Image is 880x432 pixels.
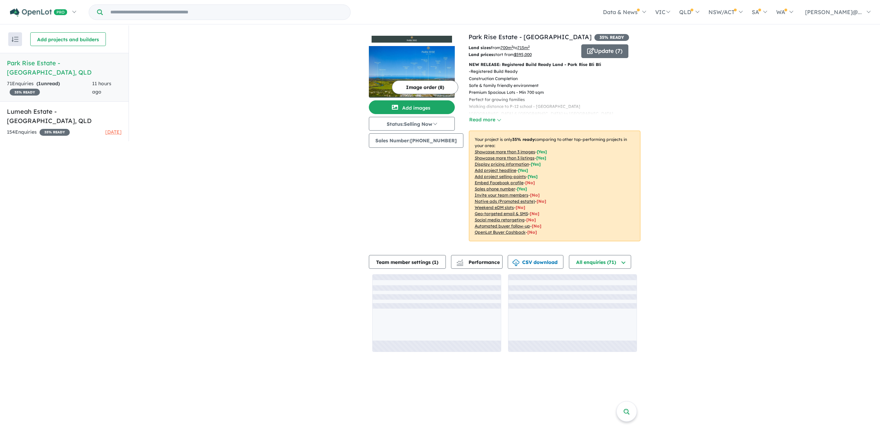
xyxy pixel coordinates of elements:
[40,129,70,136] span: 35 % READY
[105,129,122,135] span: [DATE]
[456,259,463,263] img: line-chart.svg
[469,116,501,124] button: Read more
[508,255,563,269] button: CSV download
[475,162,529,167] u: Display pricing information
[525,180,535,185] span: [ No ]
[514,52,532,57] u: $ 595,000
[569,255,631,269] button: All enquiries (71)
[469,44,576,51] p: from
[7,58,122,77] h5: Park Rise Estate - [GEOGRAPHIC_DATA] , QLD
[475,217,525,222] u: Social media retargeting
[458,259,500,265] span: Performance
[475,211,528,216] u: Geo-targeted email & SMS
[530,192,540,198] span: [ No ]
[92,80,111,95] span: 11 hours ago
[7,107,122,125] h5: Lumeah Estate - [GEOGRAPHIC_DATA] , QLD
[518,168,528,173] span: [ Yes ]
[469,61,640,68] p: NEW RELEASE: Registered Build Ready Land - Park Rise Bli Bli
[469,45,491,50] b: Land sizes
[30,32,106,46] button: Add projects and builders
[469,52,493,57] b: Land prices
[451,255,503,269] button: Performance
[512,137,535,142] b: 35 % ready
[38,80,41,87] span: 1
[475,230,526,235] u: OpenLot Buyer Cashback
[392,80,458,94] button: Image order (8)
[475,192,528,198] u: Invite your team members
[511,45,513,48] sup: 2
[528,45,530,48] sup: 2
[805,9,862,15] span: [PERSON_NAME]@...
[475,205,514,210] u: Weekend eDM slots
[475,155,535,160] u: Showcase more than 3 listings
[516,205,525,210] span: [No]
[475,149,535,154] u: Showcase more than 3 images
[456,262,463,266] img: bar-chart.svg
[369,117,455,131] button: Status:Selling Now
[532,223,541,229] span: [No]
[10,8,67,17] img: Openlot PRO Logo White
[36,80,60,87] strong: ( unread)
[513,45,530,50] span: to
[372,36,452,43] img: Park Rise Estate - Bli Bli Logo
[537,199,546,204] span: [No]
[475,174,526,179] u: Add project selling-points
[536,155,546,160] span: [ Yes ]
[104,5,349,20] input: Try estate name, suburb, builder or developer
[475,180,524,185] u: Embed Facebook profile
[475,199,535,204] u: Native ads (Promoted estate)
[530,211,539,216] span: [No]
[500,45,513,50] u: 700 m
[369,255,446,269] button: Team member settings (1)
[369,100,455,114] button: Add images
[517,45,530,50] u: 715 m
[369,46,455,98] img: Park Rise Estate - Bli Bli
[537,149,547,154] span: [ Yes ]
[526,217,536,222] span: [No]
[517,186,527,191] span: [ Yes ]
[528,174,538,179] span: [ Yes ]
[581,44,628,58] button: Update (7)
[7,80,92,96] div: 71 Enquir ies
[527,230,537,235] span: [No]
[469,51,576,58] p: start from
[434,259,437,265] span: 1
[531,162,541,167] span: [ Yes ]
[469,68,646,138] p: - Registered Build Ready Construction Completion Safe & family friendly environment Premium Spaci...
[7,128,70,136] div: 154 Enquir ies
[12,37,19,42] img: sort.svg
[475,168,516,173] u: Add project headline
[369,133,463,148] button: Sales Number:[PHONE_NUMBER]
[469,33,592,41] a: Park Rise Estate - [GEOGRAPHIC_DATA]
[513,259,519,266] img: download icon
[594,34,629,41] span: 35 % READY
[475,186,515,191] u: Sales phone number
[469,131,640,241] p: Your project is only comparing to other top-performing projects in your area: - - - - - - - - - -...
[475,223,530,229] u: Automated buyer follow-up
[10,89,40,96] span: 35 % READY
[369,32,455,98] a: Park Rise Estate - Bli Bli LogoPark Rise Estate - Bli Bli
